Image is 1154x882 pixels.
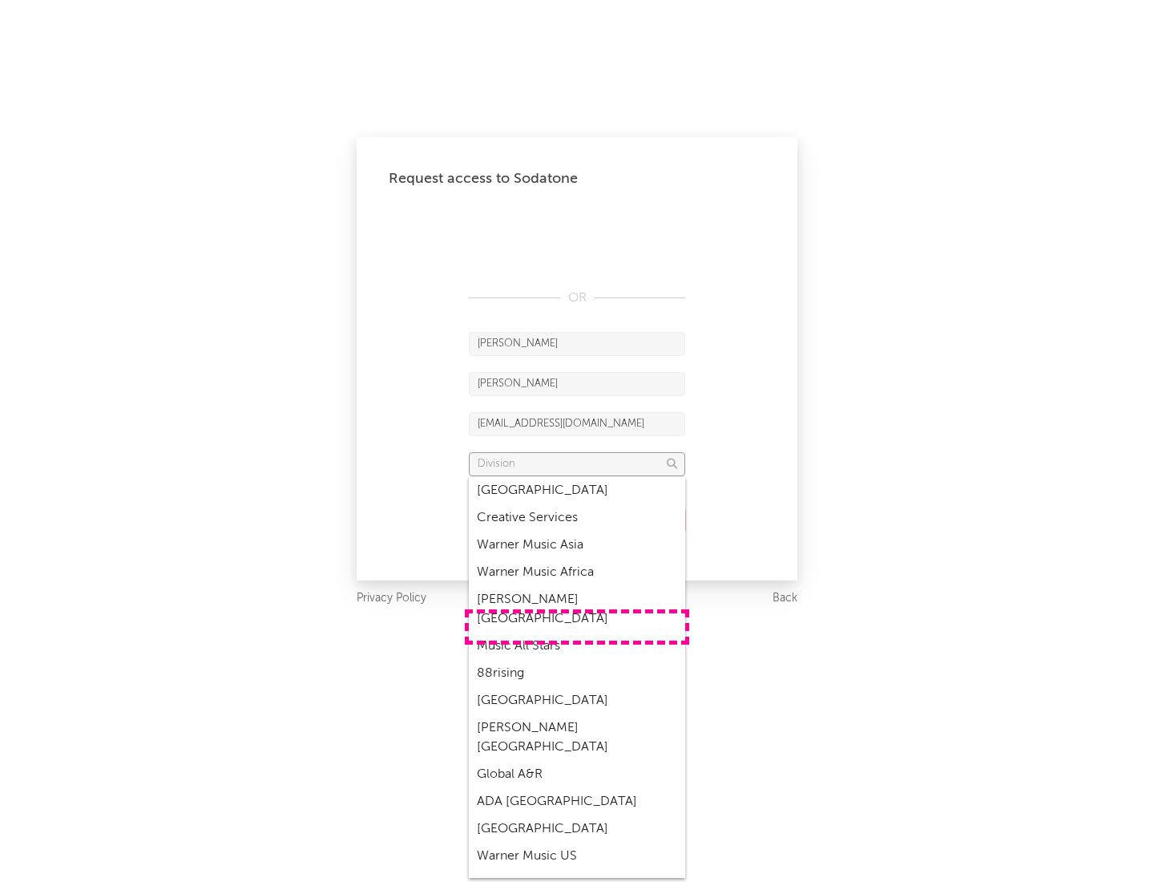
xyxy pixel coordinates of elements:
[469,477,685,504] div: [GEOGRAPHIC_DATA]
[469,761,685,788] div: Global A&R
[469,559,685,586] div: Warner Music Africa
[469,372,685,396] input: Last Name
[389,169,765,188] div: Request access to Sodatone
[469,586,685,633] div: [PERSON_NAME] [GEOGRAPHIC_DATA]
[469,532,685,559] div: Warner Music Asia
[469,660,685,687] div: 88rising
[773,589,797,609] a: Back
[469,332,685,356] input: First Name
[469,843,685,870] div: Warner Music US
[469,633,685,660] div: Music All Stars
[357,589,426,609] a: Privacy Policy
[469,504,685,532] div: Creative Services
[469,687,685,714] div: [GEOGRAPHIC_DATA]
[469,815,685,843] div: [GEOGRAPHIC_DATA]
[469,412,685,436] input: Email
[469,452,685,476] input: Division
[469,289,685,308] div: OR
[469,788,685,815] div: ADA [GEOGRAPHIC_DATA]
[469,714,685,761] div: [PERSON_NAME] [GEOGRAPHIC_DATA]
